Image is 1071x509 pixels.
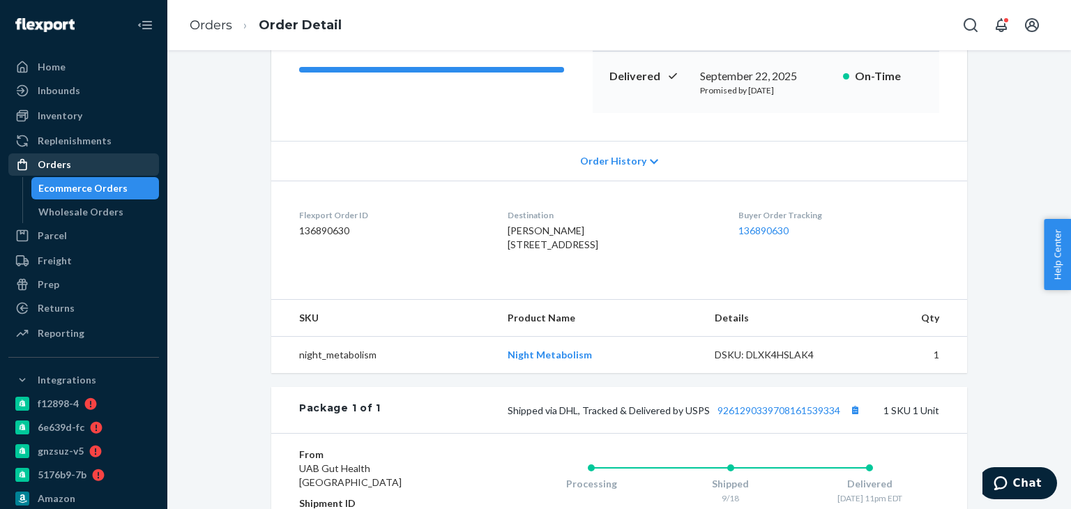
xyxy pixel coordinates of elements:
a: Replenishments [8,130,159,152]
div: 1 SKU 1 Unit [381,401,939,419]
td: night_metabolism [271,337,496,374]
a: Prep [8,273,159,296]
a: Orders [8,153,159,176]
div: Replenishments [38,134,112,148]
a: Order Detail [259,17,342,33]
div: September 22, 2025 [700,68,832,84]
th: Product Name [496,300,703,337]
th: Details [704,300,857,337]
a: 9261290339708161539334 [717,404,840,416]
div: Integrations [38,373,96,387]
div: Parcel [38,229,67,243]
div: Orders [38,158,71,172]
a: Orders [190,17,232,33]
div: Package 1 of 1 [299,401,381,419]
div: 5176b9-7b [38,468,86,482]
div: gnzsuz-v5 [38,444,84,458]
span: [PERSON_NAME] [STREET_ADDRESS] [508,225,598,250]
ol: breadcrumbs [178,5,353,46]
div: DSKU: DLXK4HSLAK4 [715,348,846,362]
div: Reporting [38,326,84,340]
p: Delivered [609,68,689,84]
div: Freight [38,254,72,268]
th: Qty [856,300,967,337]
dt: Destination [508,209,715,221]
a: Freight [8,250,159,272]
a: Home [8,56,159,78]
a: Inbounds [8,79,159,102]
div: Home [38,60,66,74]
img: Flexport logo [15,18,75,32]
button: Close Navigation [131,11,159,39]
div: Prep [38,278,59,291]
a: Ecommerce Orders [31,177,160,199]
span: UAB Gut Health [GEOGRAPHIC_DATA] [299,462,402,488]
a: Night Metabolism [508,349,592,360]
button: Help Center [1044,219,1071,290]
div: Processing [522,477,661,491]
a: Inventory [8,105,159,127]
p: On-Time [855,68,922,84]
a: 136890630 [738,225,789,236]
a: 5176b9-7b [8,464,159,486]
a: f12898-4 [8,393,159,415]
a: Wholesale Orders [31,201,160,223]
div: Inventory [38,109,82,123]
span: Order History [580,154,646,168]
th: SKU [271,300,496,337]
a: gnzsuz-v5 [8,440,159,462]
dt: From [299,448,466,462]
div: Wholesale Orders [38,205,123,219]
div: Amazon [38,492,75,506]
button: Open notifications [987,11,1015,39]
td: 1 [856,337,967,374]
a: 6e639d-fc [8,416,159,439]
div: 6e639d-fc [38,420,84,434]
button: Copy tracking number [846,401,864,419]
dt: Buyer Order Tracking [738,209,939,221]
div: Delivered [800,477,939,491]
dd: 136890630 [299,224,485,238]
span: Shipped via DHL, Tracked & Delivered by USPS [508,404,864,416]
button: Integrations [8,369,159,391]
p: Promised by [DATE] [700,84,832,96]
div: Returns [38,301,75,315]
button: Open account menu [1018,11,1046,39]
div: f12898-4 [38,397,79,411]
a: Parcel [8,225,159,247]
iframe: Opens a widget where you can chat to one of our agents [982,467,1057,502]
div: Inbounds [38,84,80,98]
div: 9/18 [661,492,800,504]
div: Shipped [661,477,800,491]
div: [DATE] 11pm EDT [800,492,939,504]
dt: Flexport Order ID [299,209,485,221]
a: Returns [8,297,159,319]
a: Reporting [8,322,159,344]
div: Ecommerce Orders [38,181,128,195]
button: Open Search Box [957,11,985,39]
